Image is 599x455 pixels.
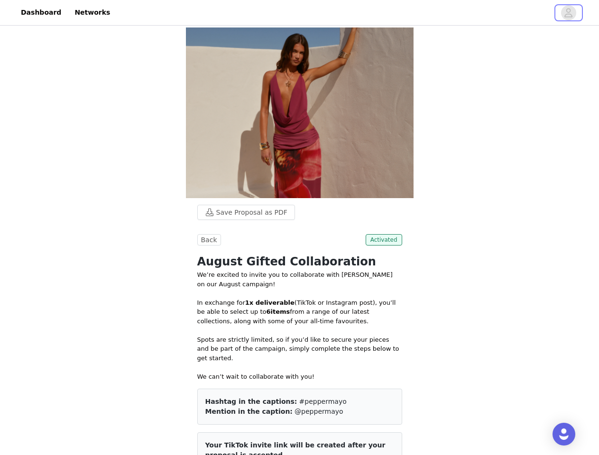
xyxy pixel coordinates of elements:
[15,2,67,23] a: Dashboard
[197,335,402,363] p: Spots are strictly limited, so if you’d like to secure your pieces and be part of the campaign, s...
[197,270,402,289] p: We’re excited to invite you to collaborate with [PERSON_NAME] on our August campaign!
[553,423,575,446] div: Open Intercom Messenger
[299,398,347,405] span: #peppermayo
[295,408,343,415] span: @peppermayo
[205,408,293,415] span: Mention in the caption:
[69,2,116,23] a: Networks
[197,253,402,270] h1: August Gifted Collaboration
[205,398,297,405] span: Hashtag in the captions:
[197,205,295,220] button: Save Proposal as PDF
[197,234,221,246] button: Back
[266,308,270,315] strong: 6
[245,299,249,306] strong: 1
[197,372,402,382] p: We can’t wait to collaborate with you!
[249,299,295,306] strong: x deliverable
[197,298,402,326] p: In exchange for (TikTok or Instagram post), you’ll be able to select up to from a range of our la...
[271,308,290,315] strong: items
[564,5,573,20] div: avatar
[366,234,402,246] span: Activated
[186,27,414,198] img: campaign image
